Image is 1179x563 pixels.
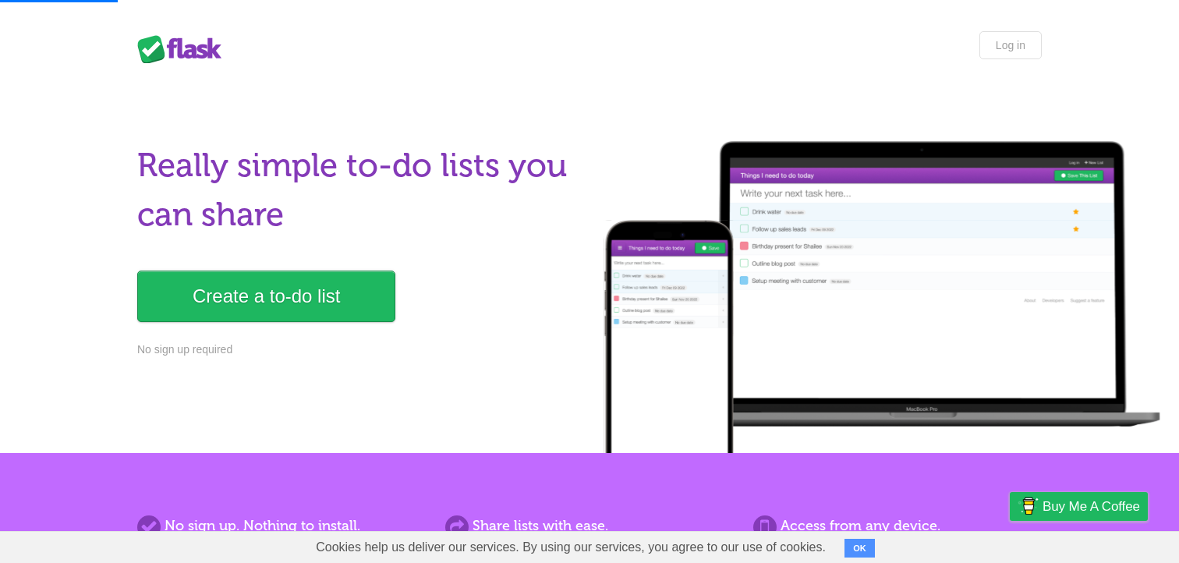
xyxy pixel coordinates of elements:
h2: No sign up. Nothing to install. [137,515,426,536]
h2: Share lists with ease. [445,515,734,536]
button: OK [844,539,875,558]
div: Flask Lists [137,35,231,63]
a: Buy me a coffee [1010,492,1148,521]
span: Buy me a coffee [1043,493,1140,520]
img: Buy me a coffee [1018,493,1039,519]
h1: Really simple to-do lists you can share [137,141,580,239]
p: No sign up required [137,342,580,358]
span: Cookies help us deliver our services. By using our services, you agree to our use of cookies. [300,532,841,563]
a: Create a to-do list [137,271,395,322]
a: Log in [979,31,1042,59]
h2: Access from any device. [753,515,1042,536]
